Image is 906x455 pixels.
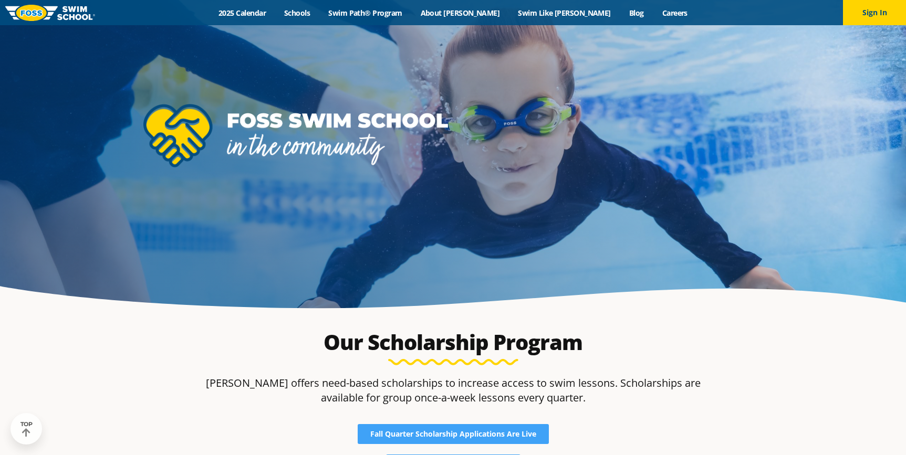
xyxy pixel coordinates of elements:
[358,424,549,444] a: Fall Quarter Scholarship Applications Are Live
[210,8,275,18] a: 2025 Calendar
[5,5,95,21] img: FOSS Swim School Logo
[319,8,411,18] a: Swim Path® Program
[205,376,701,405] p: [PERSON_NAME] offers need-based scholarships to increase access to swim lessons. Scholarships are...
[653,8,696,18] a: Careers
[20,421,33,437] div: TOP
[205,330,701,355] h2: Our Scholarship Program
[620,8,653,18] a: Blog
[275,8,319,18] a: Schools
[370,430,536,438] span: Fall Quarter Scholarship Applications Are Live
[509,8,620,18] a: Swim Like [PERSON_NAME]
[411,8,509,18] a: About [PERSON_NAME]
